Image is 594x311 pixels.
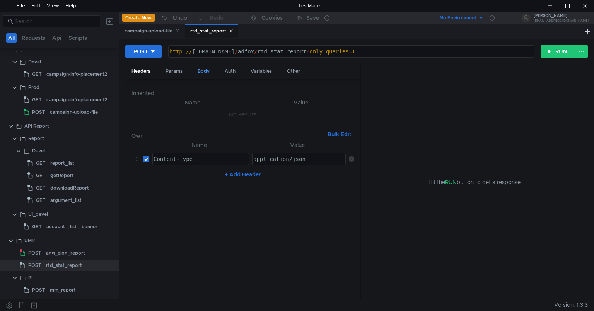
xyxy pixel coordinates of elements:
[125,45,162,58] button: POST
[155,12,193,24] button: Undo
[122,14,155,22] button: Create New
[281,64,306,79] div: Other
[229,111,256,118] nz-embed-empty: No Results
[32,221,42,232] span: GET
[36,157,46,169] span: GET
[28,247,41,259] span: POST
[249,140,345,150] th: Value
[50,170,74,181] div: getReport
[222,170,264,179] button: + Add Header
[28,56,41,68] div: Devel
[190,27,233,35] div: rtd_stat_report
[244,64,278,79] div: Variables
[32,106,45,118] span: POST
[32,284,45,296] span: POST
[210,13,224,22] div: Redo
[28,272,32,284] div: PI
[6,33,17,43] button: All
[28,133,44,144] div: Report
[46,68,107,80] div: campaign-info-placement2
[46,94,107,106] div: campaign-info-placement2
[534,19,589,22] div: [EMAIL_ADDRESS][DOMAIN_NAME]
[50,33,64,43] button: Api
[248,98,354,107] th: Value
[173,13,187,22] div: Undo
[15,17,96,26] input: Search...
[193,12,229,24] button: Redo
[28,260,41,271] span: POST
[159,64,189,79] div: Params
[32,94,42,106] span: GET
[131,89,354,98] h6: Inherited
[50,182,89,194] div: downloadReport
[24,235,35,246] div: UMR
[36,182,46,194] span: GET
[50,284,76,296] div: mm_report
[28,82,39,93] div: Prod
[191,64,216,79] div: Body
[554,299,588,311] span: Version: 1.3.3
[324,130,354,139] button: Bulk Edit
[440,14,476,22] div: No Environment
[149,140,249,150] th: Name
[28,208,48,220] div: UI_devel
[36,170,46,181] span: GET
[32,145,45,157] div: Devel
[50,106,98,118] div: campaign-upload-file
[306,15,319,21] div: Save
[138,98,248,107] th: Name
[428,178,521,186] span: Hit the button to get a response
[50,195,82,206] div: argument_list
[133,47,148,56] div: POST
[46,247,85,259] div: agg_elog_report
[541,45,575,58] button: RUN
[32,68,42,80] span: GET
[46,260,82,271] div: rtd_stat_report
[50,157,74,169] div: report_list
[36,195,46,206] span: GET
[24,120,49,132] div: API Report
[125,64,157,79] div: Headers
[125,27,179,35] div: campaign-upload-file
[218,64,242,79] div: Auth
[430,12,484,24] button: No Environment
[445,179,457,186] span: RUN
[66,33,89,43] button: Scripts
[534,14,589,18] div: [PERSON_NAME]
[19,33,48,43] button: Requests
[46,221,97,232] div: account _ list _ banner
[261,13,283,22] div: Cookies
[131,131,324,140] h6: Own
